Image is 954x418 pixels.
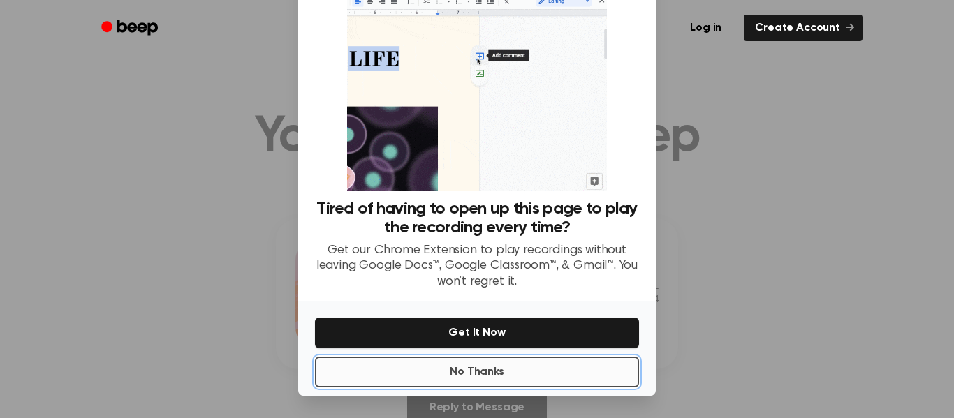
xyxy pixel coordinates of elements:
h3: Tired of having to open up this page to play the recording every time? [315,200,639,237]
a: Create Account [744,15,863,41]
button: No Thanks [315,357,639,387]
a: Beep [91,15,170,42]
button: Get It Now [315,318,639,348]
a: Log in [676,12,735,44]
p: Get our Chrome Extension to play recordings without leaving Google Docs™, Google Classroom™, & Gm... [315,243,639,290]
